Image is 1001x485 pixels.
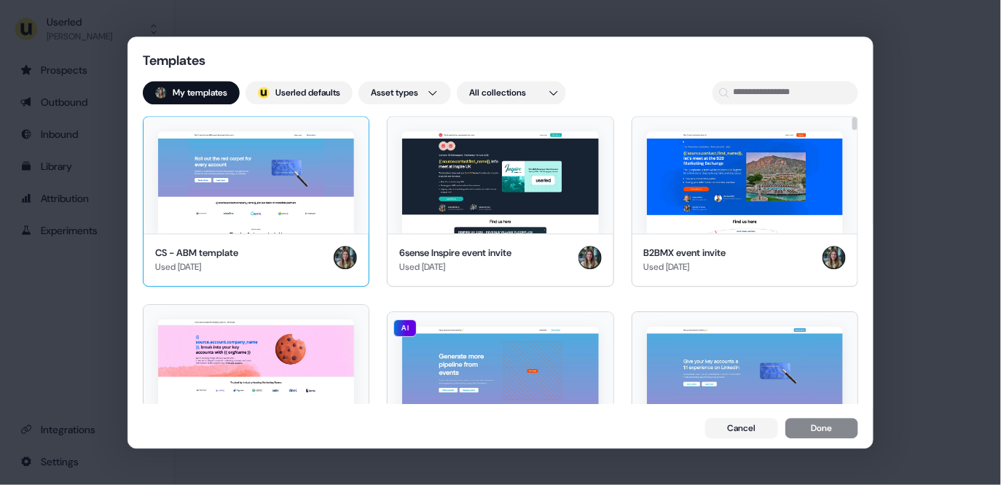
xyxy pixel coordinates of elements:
[399,246,511,260] div: 6sense Inspire event invite
[158,319,354,422] img: Charlotte's Cold Cookie Outreach
[823,246,846,269] img: Charlotte
[155,246,238,260] div: CS - ABM template
[143,52,288,69] div: Templates
[393,319,417,337] div: AI
[258,87,270,98] div: ;
[647,131,843,233] img: B2BMX event invite
[457,81,566,104] button: All collections
[578,246,602,269] img: Charlotte
[402,131,598,233] img: 6sense Inspire event invite
[402,327,598,429] img: CS Event Invites
[158,131,354,233] img: CS - ABM template
[632,116,858,287] button: B2BMX event inviteB2BMX event inviteUsed [DATE]Charlotte
[358,81,451,104] button: Asset types
[399,260,511,274] div: Used [DATE]
[155,87,167,98] img: Charlotte
[143,116,369,287] button: CS - ABM template CS - ABM templateUsed [DATE]Charlotte
[258,87,270,98] img: userled logo
[246,81,353,104] button: userled logo;Userled defaults
[155,260,238,274] div: Used [DATE]
[387,116,613,287] button: 6sense Inspire event invite 6sense Inspire event inviteUsed [DATE]Charlotte
[705,418,778,438] button: Cancel
[469,85,526,100] span: All collections
[334,246,357,269] img: Charlotte
[143,81,240,104] button: My templates
[644,246,726,260] div: B2BMX event invite
[644,260,726,274] div: Used [DATE]
[647,327,843,429] img: CS LinkedIn Ad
